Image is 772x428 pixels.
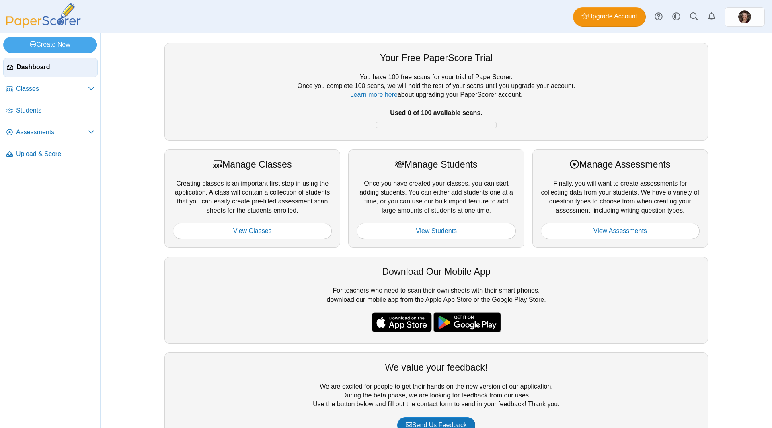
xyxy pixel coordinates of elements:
[16,149,94,158] span: Upload & Score
[16,106,94,115] span: Students
[433,312,501,332] img: google-play-badge.png
[3,37,97,53] a: Create New
[581,12,637,21] span: Upgrade Account
[164,149,340,248] div: Creating classes is an important first step in using the application. A class will contain a coll...
[541,158,700,171] div: Manage Assessments
[3,58,98,77] a: Dashboard
[3,101,98,121] a: Students
[390,109,482,116] b: Used 0 of 100 available scans.
[3,123,98,142] a: Assessments
[738,10,751,23] img: ps.VgilASIvL3uAGPe5
[173,73,700,132] div: You have 100 free scans for your trial of PaperScorer. Once you complete 100 scans, we will hold ...
[173,223,332,239] a: View Classes
[173,158,332,171] div: Manage Classes
[16,84,88,93] span: Classes
[350,91,398,98] a: Learn more here
[173,361,700,374] div: We value your feedback!
[3,145,98,164] a: Upload & Score
[164,257,708,344] div: For teachers who need to scan their own sheets with their smart phones, download our mobile app f...
[3,3,84,28] img: PaperScorer
[3,80,98,99] a: Classes
[16,128,88,137] span: Assessments
[738,10,751,23] span: Tiffany Hansen
[173,265,700,278] div: Download Our Mobile App
[357,158,515,171] div: Manage Students
[348,149,524,248] div: Once you have created your classes, you can start adding students. You can either add students on...
[3,22,84,29] a: PaperScorer
[573,7,646,27] a: Upgrade Account
[703,8,721,26] a: Alerts
[725,7,765,27] a: ps.VgilASIvL3uAGPe5
[372,312,432,332] img: apple-store-badge.svg
[541,223,700,239] a: View Assessments
[16,63,94,72] span: Dashboard
[532,149,708,248] div: Finally, you will want to create assessments for collecting data from your students. We have a va...
[173,51,700,64] div: Your Free PaperScore Trial
[357,223,515,239] a: View Students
